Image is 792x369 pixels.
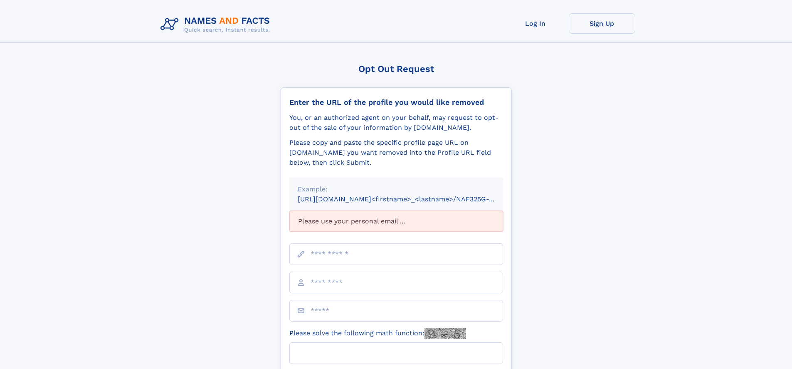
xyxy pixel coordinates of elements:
div: Please copy and paste the specific profile page URL on [DOMAIN_NAME] you want removed into the Pr... [289,138,503,168]
div: Enter the URL of the profile you would like removed [289,98,503,107]
div: Example: [298,184,495,194]
div: Opt Out Request [281,64,512,74]
img: Logo Names and Facts [157,13,277,36]
a: Sign Up [569,13,635,34]
label: Please solve the following math function: [289,328,466,339]
div: Please use your personal email ... [289,211,503,232]
small: [URL][DOMAIN_NAME]<firstname>_<lastname>/NAF325G-xxxxxxxx [298,195,519,203]
a: Log In [502,13,569,34]
div: You, or an authorized agent on your behalf, may request to opt-out of the sale of your informatio... [289,113,503,133]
